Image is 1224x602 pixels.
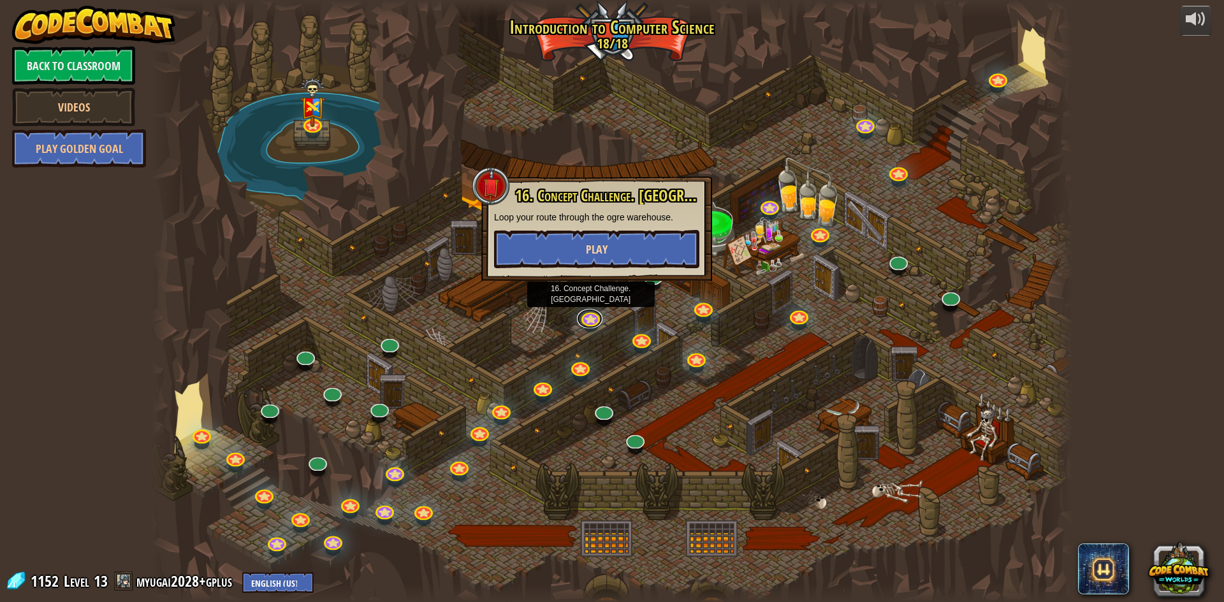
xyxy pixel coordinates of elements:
p: Loop your route through the ogre warehouse. [494,211,699,224]
span: 13 [94,571,108,591]
span: Level [64,571,89,592]
img: CodeCombat - Learn how to code by playing a game [12,6,175,44]
a: Back to Classroom [12,47,135,85]
a: Play Golden Goal [12,129,146,168]
span: Play [586,241,608,257]
span: 1152 [31,571,62,591]
span: 16. Concept Challenge. [GEOGRAPHIC_DATA] [515,185,762,206]
button: Play [494,230,699,268]
img: level-banner-multiplayer.png [300,78,325,127]
a: myugai2028+gplus [136,571,236,591]
button: Adjust volume [1180,6,1212,36]
a: Videos [12,88,135,126]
